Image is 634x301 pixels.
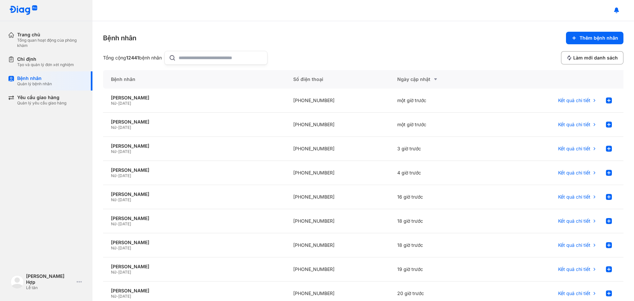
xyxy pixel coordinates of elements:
[111,288,277,294] div: [PERSON_NAME]
[111,125,116,130] span: Nữ
[111,173,116,178] span: Nữ
[558,122,590,128] span: Kết quả chi tiết
[118,101,131,106] span: [DATE]
[118,294,131,299] span: [DATE]
[17,32,85,38] div: Trang chủ
[389,137,493,161] div: 3 giờ trước
[558,242,590,248] span: Kết quả chi tiết
[285,185,389,209] div: [PHONE_NUMBER]
[118,221,131,226] span: [DATE]
[111,221,116,226] span: Nữ
[118,245,131,250] span: [DATE]
[103,33,136,43] div: Bệnh nhân
[126,55,139,60] span: 12441
[17,81,52,87] div: Quản lý bệnh nhân
[116,149,118,154] span: -
[26,273,74,285] div: [PERSON_NAME] Hợp
[558,218,590,224] span: Kết quả chi tiết
[111,245,116,250] span: Nữ
[389,113,493,137] div: một giờ trước
[111,294,116,299] span: Nữ
[389,209,493,233] div: 18 giờ trước
[111,95,277,101] div: [PERSON_NAME]
[285,89,389,113] div: [PHONE_NUMBER]
[118,149,131,154] span: [DATE]
[17,38,85,48] div: Tổng quan hoạt động của phòng khám
[9,5,38,16] img: logo
[389,185,493,209] div: 16 giờ trước
[116,294,118,299] span: -
[116,197,118,202] span: -
[389,161,493,185] div: 4 giờ trước
[558,266,590,272] span: Kết quả chi tiết
[573,55,618,61] span: Làm mới danh sách
[17,100,66,106] div: Quản lý yêu cầu giao hàng
[111,191,277,197] div: [PERSON_NAME]
[389,233,493,257] div: 18 giờ trước
[116,270,118,275] span: -
[103,55,162,61] div: Tổng cộng bệnh nhân
[111,240,277,245] div: [PERSON_NAME]
[111,270,116,275] span: Nữ
[558,170,590,176] span: Kết quả chi tiết
[558,290,590,296] span: Kết quả chi tiết
[558,194,590,200] span: Kết quả chi tiết
[116,101,118,106] span: -
[111,215,277,221] div: [PERSON_NAME]
[116,245,118,250] span: -
[111,143,277,149] div: [PERSON_NAME]
[558,97,590,103] span: Kết quả chi tiết
[11,275,24,288] img: logo
[111,119,277,125] div: [PERSON_NAME]
[285,161,389,185] div: [PHONE_NUMBER]
[285,209,389,233] div: [PHONE_NUMBER]
[566,32,623,44] button: Thêm bệnh nhân
[118,125,131,130] span: [DATE]
[17,56,74,62] div: Chỉ định
[111,149,116,154] span: Nữ
[285,113,389,137] div: [PHONE_NUMBER]
[111,264,277,270] div: [PERSON_NAME]
[558,146,590,152] span: Kết quả chi tiết
[116,221,118,226] span: -
[285,233,389,257] div: [PHONE_NUMBER]
[116,125,118,130] span: -
[17,75,52,81] div: Bệnh nhân
[111,101,116,106] span: Nữ
[397,75,485,83] div: Ngày cập nhật
[389,257,493,282] div: 19 giờ trước
[17,94,66,100] div: Yêu cầu giao hàng
[561,51,623,64] button: Làm mới danh sách
[118,173,131,178] span: [DATE]
[116,173,118,178] span: -
[580,35,618,41] span: Thêm bệnh nhân
[285,70,389,89] div: Số điện thoại
[285,137,389,161] div: [PHONE_NUMBER]
[103,70,285,89] div: Bệnh nhân
[285,257,389,282] div: [PHONE_NUMBER]
[111,167,277,173] div: [PERSON_NAME]
[111,197,116,202] span: Nữ
[118,197,131,202] span: [DATE]
[389,89,493,113] div: một giờ trước
[17,62,74,67] div: Tạo và quản lý đơn xét nghiệm
[118,270,131,275] span: [DATE]
[26,285,74,290] div: Lễ tân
